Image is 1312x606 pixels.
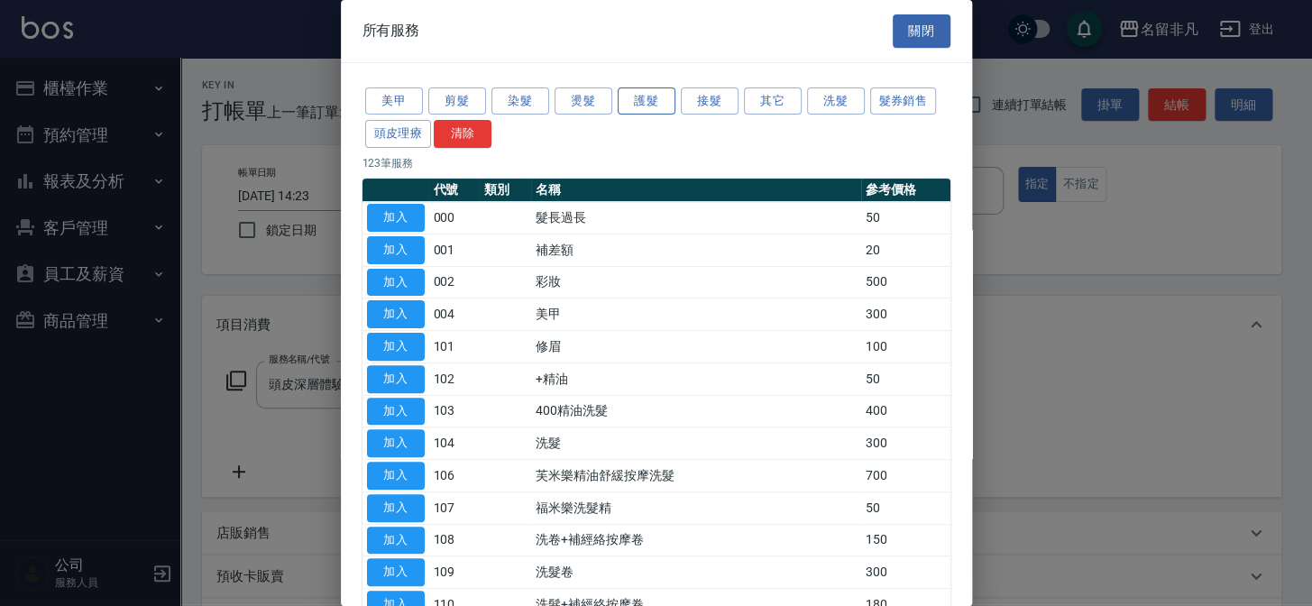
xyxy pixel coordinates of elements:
span: 所有服務 [362,22,420,40]
td: 300 [861,298,950,331]
button: 關閉 [893,14,950,48]
th: 代號 [429,179,481,202]
td: 108 [429,524,481,556]
button: 剪髮 [428,87,486,115]
td: 髮長過長 [531,202,860,234]
td: 補差額 [531,234,860,266]
button: 加入 [367,429,425,457]
td: 103 [429,395,481,427]
td: 300 [861,427,950,460]
button: 美甲 [365,87,423,115]
td: 美甲 [531,298,860,331]
td: 102 [429,363,481,395]
td: 洗髮卷 [531,556,860,589]
td: 002 [429,266,481,298]
td: 洗卷+補經絡按摩卷 [531,524,860,556]
button: 加入 [367,462,425,490]
button: 頭皮理療 [365,120,432,148]
button: 加入 [367,527,425,555]
td: 004 [429,298,481,331]
td: 50 [861,202,950,234]
td: 彩妝 [531,266,860,298]
button: 加入 [367,300,425,328]
td: 50 [861,491,950,524]
button: 燙髮 [555,87,612,115]
td: 400 [861,395,950,427]
td: 104 [429,427,481,460]
button: 加入 [367,204,425,232]
button: 加入 [367,494,425,522]
th: 類別 [480,179,531,202]
td: 700 [861,460,950,492]
td: 000 [429,202,481,234]
td: 101 [429,331,481,363]
button: 加入 [367,398,425,426]
td: 100 [861,331,950,363]
td: 20 [861,234,950,266]
td: 150 [861,524,950,556]
td: 109 [429,556,481,589]
td: 300 [861,556,950,589]
button: 髮券銷售 [870,87,937,115]
button: 染髮 [491,87,549,115]
td: 106 [429,460,481,492]
button: 護髮 [618,87,675,115]
button: 加入 [367,236,425,264]
th: 名稱 [531,179,860,202]
td: 修眉 [531,331,860,363]
td: 107 [429,491,481,524]
button: 清除 [434,120,491,148]
td: 400精油洗髮 [531,395,860,427]
button: 洗髮 [807,87,865,115]
td: 001 [429,234,481,266]
td: +精油 [531,363,860,395]
td: 福米樂洗髮精 [531,491,860,524]
td: 洗髮 [531,427,860,460]
th: 參考價格 [861,179,950,202]
button: 其它 [744,87,802,115]
td: 芙米樂精油舒緩按摩洗髮 [531,460,860,492]
td: 50 [861,363,950,395]
button: 加入 [367,365,425,393]
button: 加入 [367,269,425,297]
button: 加入 [367,333,425,361]
button: 加入 [367,558,425,586]
td: 500 [861,266,950,298]
p: 123 筆服務 [362,155,950,171]
button: 接髮 [681,87,739,115]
